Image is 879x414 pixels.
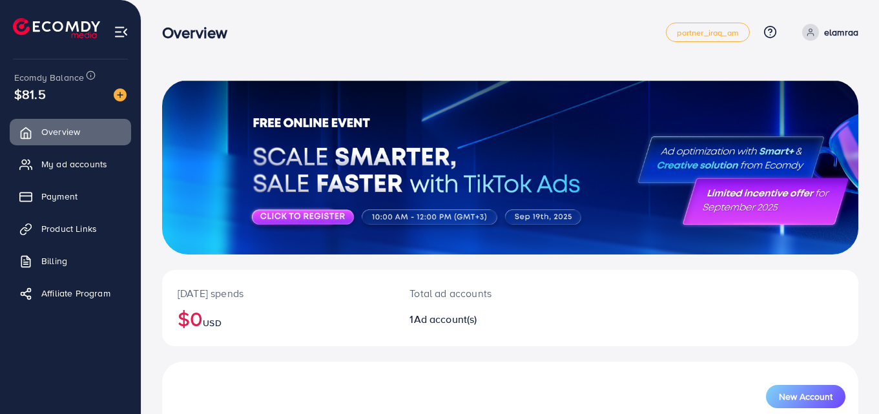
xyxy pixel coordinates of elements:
span: Overview [41,125,80,138]
a: Billing [10,248,131,274]
span: Payment [41,190,78,203]
span: Billing [41,254,67,267]
span: My ad accounts [41,158,107,171]
span: Affiliate Program [41,287,110,300]
span: $81.5 [14,85,46,103]
h3: Overview [162,23,238,42]
a: My ad accounts [10,151,131,177]
a: partner_iraq_am [666,23,749,42]
button: New Account [766,385,845,408]
h2: $0 [178,306,378,331]
a: Payment [10,183,131,209]
img: menu [114,25,129,39]
p: [DATE] spends [178,285,378,301]
p: elamraa [824,25,858,40]
span: partner_iraq_am [677,28,738,37]
p: Total ad accounts [409,285,553,301]
iframe: Chat [824,356,869,404]
span: Ecomdy Balance [14,71,84,84]
span: USD [203,316,221,329]
span: Product Links [41,222,97,235]
span: Ad account(s) [414,312,477,326]
h2: 1 [409,313,553,326]
img: logo [13,18,100,38]
span: New Account [779,392,832,401]
a: Overview [10,119,131,145]
a: elamraa [797,24,858,41]
a: Product Links [10,216,131,242]
a: Affiliate Program [10,280,131,306]
img: image [114,88,127,101]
